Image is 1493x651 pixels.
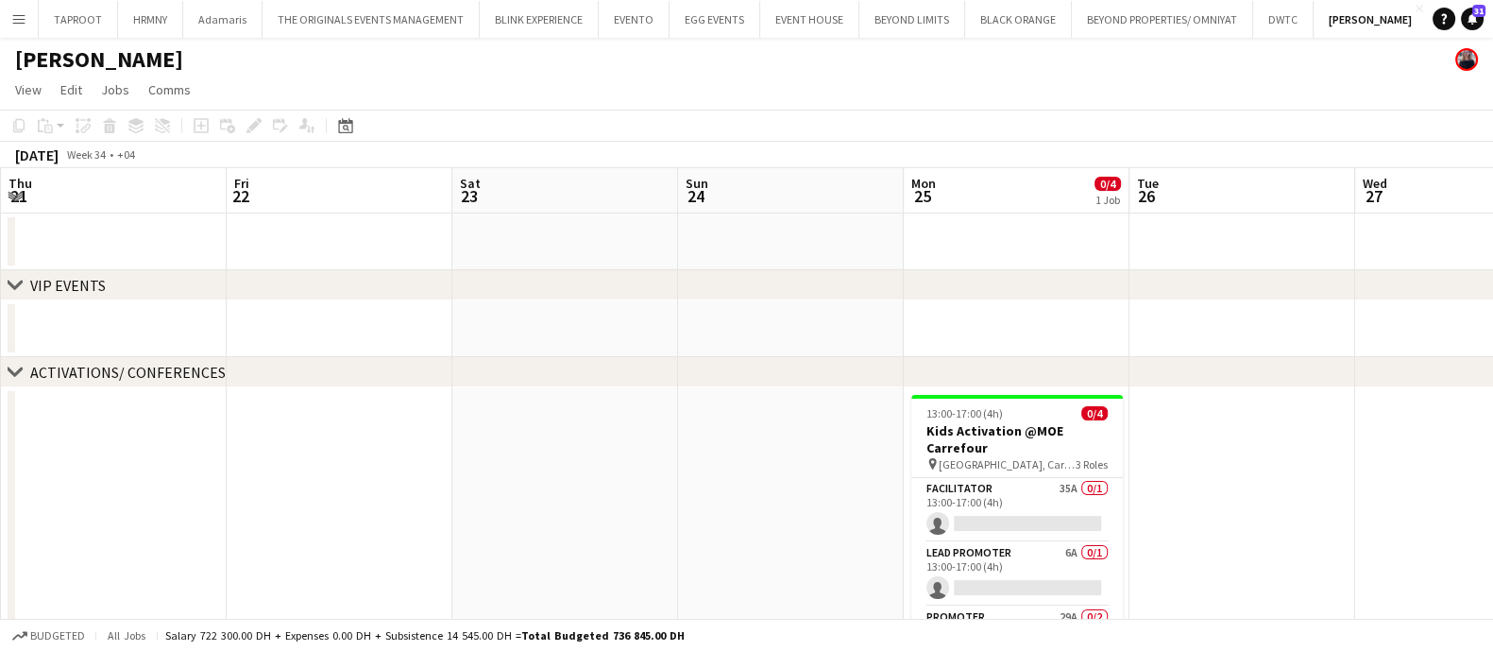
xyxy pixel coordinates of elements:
span: Budgeted [30,629,85,642]
span: 25 [908,185,936,207]
a: Jobs [93,77,137,102]
button: [PERSON_NAME] [1314,1,1428,38]
div: +04 [117,147,135,162]
span: Fri [234,175,249,192]
span: Tue [1137,175,1159,192]
span: Edit [60,81,82,98]
span: 23 [457,185,481,207]
span: 24 [683,185,708,207]
div: [DATE] [15,146,59,164]
span: Mon [911,175,936,192]
app-card-role: Facilitator35A0/113:00-17:00 (4h) [911,478,1123,542]
button: BLACK ORANGE [965,1,1072,38]
span: 0/4 [1094,177,1121,191]
span: Wed [1363,175,1387,192]
button: TAPROOT [39,1,118,38]
span: 26 [1134,185,1159,207]
span: 3 Roles [1076,457,1108,471]
button: THE ORIGINALS EVENTS MANAGEMENT [263,1,480,38]
a: View [8,77,49,102]
a: 31 [1461,8,1484,30]
button: DWTC [1253,1,1314,38]
span: [GEOGRAPHIC_DATA], Carrefour [939,457,1076,471]
app-card-role: Lead Promoter6A0/113:00-17:00 (4h) [911,542,1123,607]
button: BEYOND PROPERTIES/ OMNIYAT [1072,1,1253,38]
span: Jobs [101,81,129,98]
span: 0/4 [1081,406,1108,420]
div: Salary 722 300.00 DH + Expenses 0.00 DH + Subsistence 14 545.00 DH = [165,628,685,642]
span: 21 [6,185,32,207]
div: ACTIVATIONS/ CONFERENCES [30,363,226,382]
div: VIP EVENTS [30,276,106,295]
span: View [15,81,42,98]
h1: [PERSON_NAME] [15,45,183,74]
span: All jobs [104,628,149,642]
span: 13:00-17:00 (4h) [926,406,1003,420]
a: Edit [53,77,90,102]
span: Comms [148,81,191,98]
button: EVENTO [599,1,670,38]
span: Sun [686,175,708,192]
button: BLINK EXPERIENCE [480,1,599,38]
span: 31 [1472,5,1485,17]
span: Total Budgeted 736 845.00 DH [521,628,685,642]
app-user-avatar: Anastasiia Iemelianova [1455,48,1478,71]
span: Week 34 [62,147,110,162]
button: Adamaris [183,1,263,38]
span: Thu [8,175,32,192]
h3: Kids Activation @MOE Carrefour [911,422,1123,456]
span: Sat [460,175,481,192]
button: HRMNY [118,1,183,38]
a: Comms [141,77,198,102]
button: Budgeted [9,625,88,646]
button: EGG EVENTS [670,1,760,38]
button: EVENT HOUSE [760,1,859,38]
div: 1 Job [1095,193,1120,207]
button: BEYOND LIMITS [859,1,965,38]
span: 22 [231,185,249,207]
span: 27 [1360,185,1387,207]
